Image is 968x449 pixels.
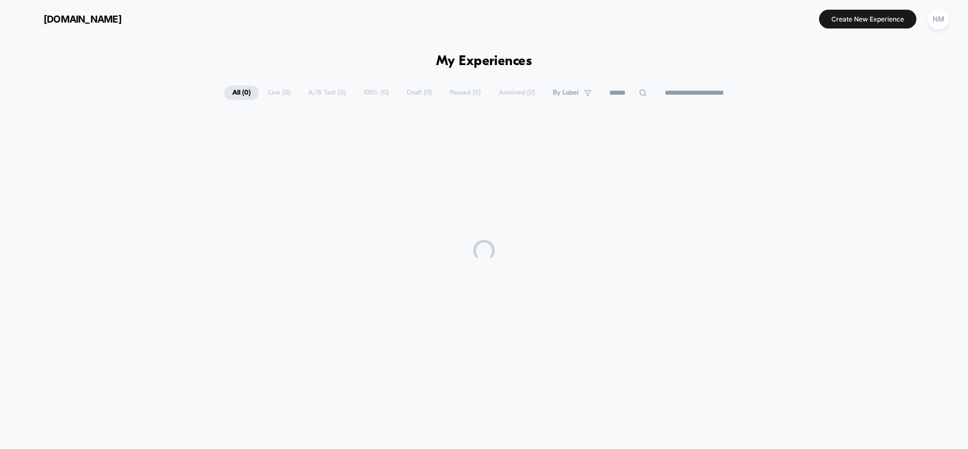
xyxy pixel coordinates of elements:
button: NM [924,8,952,30]
span: All ( 0 ) [224,85,259,100]
h1: My Experiences [436,54,532,69]
button: [DOMAIN_NAME] [16,10,125,27]
span: [DOMAIN_NAME] [44,13,122,25]
div: NM [928,9,949,30]
span: By Label [553,89,579,97]
button: Create New Experience [819,10,916,28]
